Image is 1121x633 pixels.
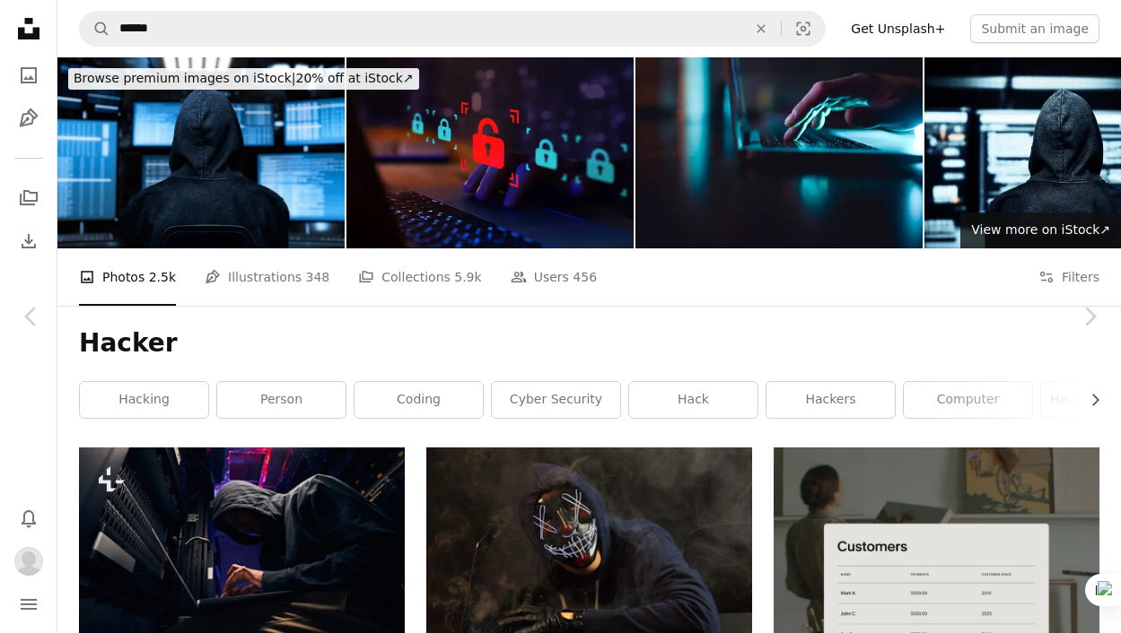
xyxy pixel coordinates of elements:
[11,57,47,93] a: Photos
[635,57,923,248] img: professional online gamer hand fingers
[782,12,825,46] button: Visual search
[1058,230,1121,403] a: Next
[14,547,43,576] img: Avatar of user Ali Mohammad
[79,11,826,47] form: Find visuals sitewide
[346,57,634,248] img: hacker attack or security breach, cyber crime concept, data protection
[904,382,1032,418] a: computer
[79,548,405,564] a: Low angle of hacker installing malicious software on data center servers using laptop
[355,382,483,418] a: coding
[492,382,620,418] a: cyber security
[11,543,47,579] button: Profile
[11,180,47,216] a: Collections
[1038,248,1099,306] button: Filters
[205,248,329,306] a: Illustrations 348
[840,14,956,43] a: Get Unsplash+
[766,382,895,418] a: hackers
[629,382,758,418] a: hack
[970,14,1099,43] button: Submit an image
[80,12,110,46] button: Search Unsplash
[68,68,419,90] div: 20% off at iStock ↗
[11,586,47,622] button: Menu
[426,548,752,564] a: a man wearing a mask
[11,100,47,136] a: Illustrations
[74,71,295,85] span: Browse premium images on iStock |
[511,248,597,306] a: Users 456
[57,57,345,248] img: computer hacker with device screen
[358,248,481,306] a: Collections 5.9k
[960,212,1121,248] a: View more on iStock↗
[306,267,330,287] span: 348
[80,382,208,418] a: hacking
[11,223,47,259] a: Download History
[217,382,346,418] a: person
[11,500,47,536] button: Notifications
[573,267,597,287] span: 456
[57,57,430,100] a: Browse premium images on iStock|20% off at iStock↗
[971,222,1110,237] span: View more on iStock ↗
[741,12,781,46] button: Clear
[454,267,481,287] span: 5.9k
[79,327,1099,360] h1: Hacker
